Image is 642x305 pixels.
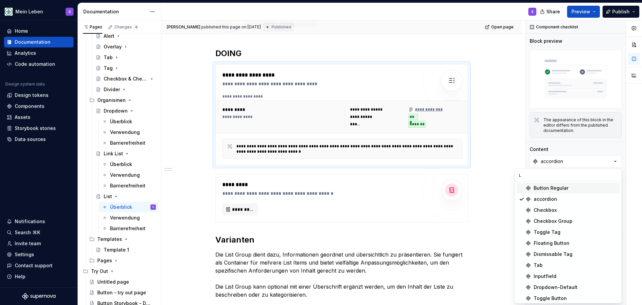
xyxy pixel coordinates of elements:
a: Alert [93,31,158,41]
div: S [531,9,534,14]
a: ÜberblickS [99,202,158,212]
div: Code automation [15,61,55,67]
a: Divider [93,84,158,95]
a: Button - try out page [87,287,158,298]
a: Verwendung [99,212,158,223]
div: The appearance of this block in the editor differs from the published documentation. [543,117,617,133]
div: published this page on [DATE] [201,24,261,30]
div: Checkbox [534,207,557,213]
button: Search ⌘K [4,227,74,238]
div: Help [15,273,25,280]
a: Data sources [4,134,74,145]
div: Search ⌘K [15,229,40,236]
svg: Supernova Logo [22,293,56,300]
div: Assets [15,114,30,121]
div: Pages [87,255,158,266]
div: Untitled page [97,279,129,285]
a: Tab [93,52,158,63]
div: Button - try out page [97,289,146,296]
a: Überblick [99,116,158,127]
a: Home [4,26,74,36]
div: List [104,193,112,200]
span: Share [546,8,560,15]
a: Open page [483,22,517,32]
a: Documentation [4,37,74,47]
div: Contact support [15,262,52,269]
div: Divider [104,86,120,93]
div: Überblick [110,118,132,125]
button: Help [4,271,74,282]
div: Verwendung [110,172,140,178]
div: Tab [104,54,113,61]
div: accordion [541,158,563,165]
div: Link List [104,150,123,157]
div: Try Out [91,268,108,275]
a: Storybook stories [4,123,74,134]
a: Overlay [93,41,158,52]
div: Dismissable Tag [534,251,572,258]
div: Templates [87,234,158,245]
div: Documentation [15,39,50,45]
a: Untitled page [87,277,158,287]
span: [PERSON_NAME] [167,24,200,30]
div: Alert [104,33,114,39]
a: Analytics [4,48,74,58]
button: accordion [530,155,622,167]
span: Published [272,24,291,30]
a: Verwendung [99,170,158,180]
div: Dropdown-Default [534,284,577,291]
h2: DOING [215,48,468,59]
a: Template 1 [93,245,158,255]
a: Design tokens [4,90,74,101]
div: Checkbox Group [534,218,572,224]
a: Link List [93,148,158,159]
a: Tag [93,63,158,73]
div: Changes [114,24,139,30]
div: Pages [83,24,102,30]
div: Überblick [110,161,132,168]
div: Templates [97,236,122,243]
div: Toggle Tag [534,229,560,236]
div: Tab [534,262,543,269]
div: Barrierefreiheit [110,225,145,232]
div: S [69,9,71,14]
a: Verwendung [99,127,158,138]
button: Share [537,6,564,18]
div: Dropdown [104,108,128,114]
div: Mein Leben [15,8,43,15]
button: Publish [603,6,639,18]
div: Organismen [87,95,158,106]
a: Überblick [99,159,158,170]
button: Mein LebenS [1,4,76,19]
div: Overlay [104,43,122,50]
div: Design system data [5,82,45,87]
span: Publish [612,8,630,15]
a: Assets [4,112,74,123]
div: Block preview [530,38,562,44]
div: S [152,204,154,210]
div: Notifications [15,218,45,225]
a: Barrierefreiheit [99,223,158,234]
span: 4 [133,24,139,30]
div: Content [530,146,548,153]
button: Preview [567,6,600,18]
a: Barrierefreiheit [99,180,158,191]
div: Search in components... [515,181,621,303]
a: Code automation [4,59,74,69]
div: Try Out [80,266,158,277]
a: Barrierefreiheit [99,138,158,148]
div: Button Regular [534,185,568,191]
div: Tag [104,65,113,71]
div: Data sources [15,136,46,143]
div: Settings [15,251,34,258]
div: Organismen [97,97,126,104]
div: Verwendung [110,129,140,136]
span: Preview [571,8,590,15]
div: Barrierefreiheit [110,182,145,189]
div: Barrierefreiheit [110,140,145,146]
div: Template 1 [104,247,129,253]
div: accordion [534,196,557,202]
span: Open page [491,24,514,30]
div: Home [15,28,28,34]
